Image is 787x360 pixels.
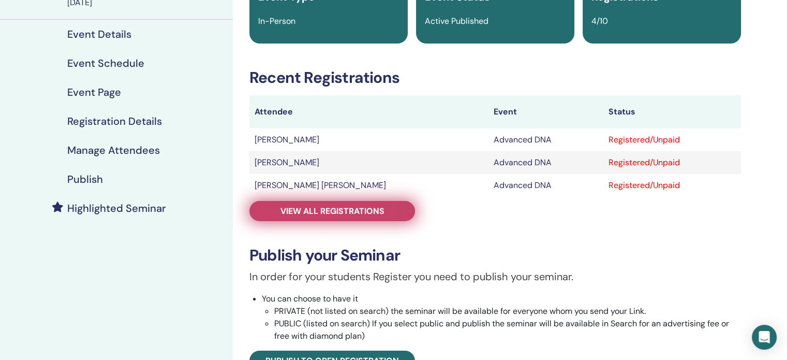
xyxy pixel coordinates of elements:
li: PRIVATE (not listed on search) the seminar will be available for everyone whom you send your Link. [274,305,741,318]
span: In-Person [258,16,295,26]
h4: Event Page [67,86,121,98]
p: In order for your students Register you need to publish your seminar. [249,269,741,284]
h4: Manage Attendees [67,144,160,156]
span: View all registrations [280,206,384,217]
th: Status [603,95,741,128]
th: Event [488,95,603,128]
td: [PERSON_NAME] [PERSON_NAME] [249,174,488,197]
span: Active Published [425,16,488,26]
h4: Publish [67,173,103,185]
td: [PERSON_NAME] [249,128,488,151]
td: Advanced DNA [488,174,603,197]
h4: Event Details [67,28,131,40]
td: Advanced DNA [488,151,603,174]
div: Registered/Unpaid [608,156,736,169]
h4: Highlighted Seminar [67,202,166,214]
a: View all registrations [249,201,415,221]
h3: Publish your Seminar [249,246,741,265]
td: [PERSON_NAME] [249,151,488,174]
h4: Registration Details [67,115,162,127]
h3: Recent Registrations [249,68,741,87]
h4: Event Schedule [67,57,144,69]
div: Open Intercom Messenger [752,325,777,350]
span: 4/10 [591,16,608,26]
div: Registered/Unpaid [608,134,736,146]
div: Registered/Unpaid [608,179,736,192]
li: PUBLIC (listed on search) If you select public and publish the seminar will be available in Searc... [274,318,741,342]
td: Advanced DNA [488,128,603,151]
th: Attendee [249,95,488,128]
li: You can choose to have it [262,293,741,342]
